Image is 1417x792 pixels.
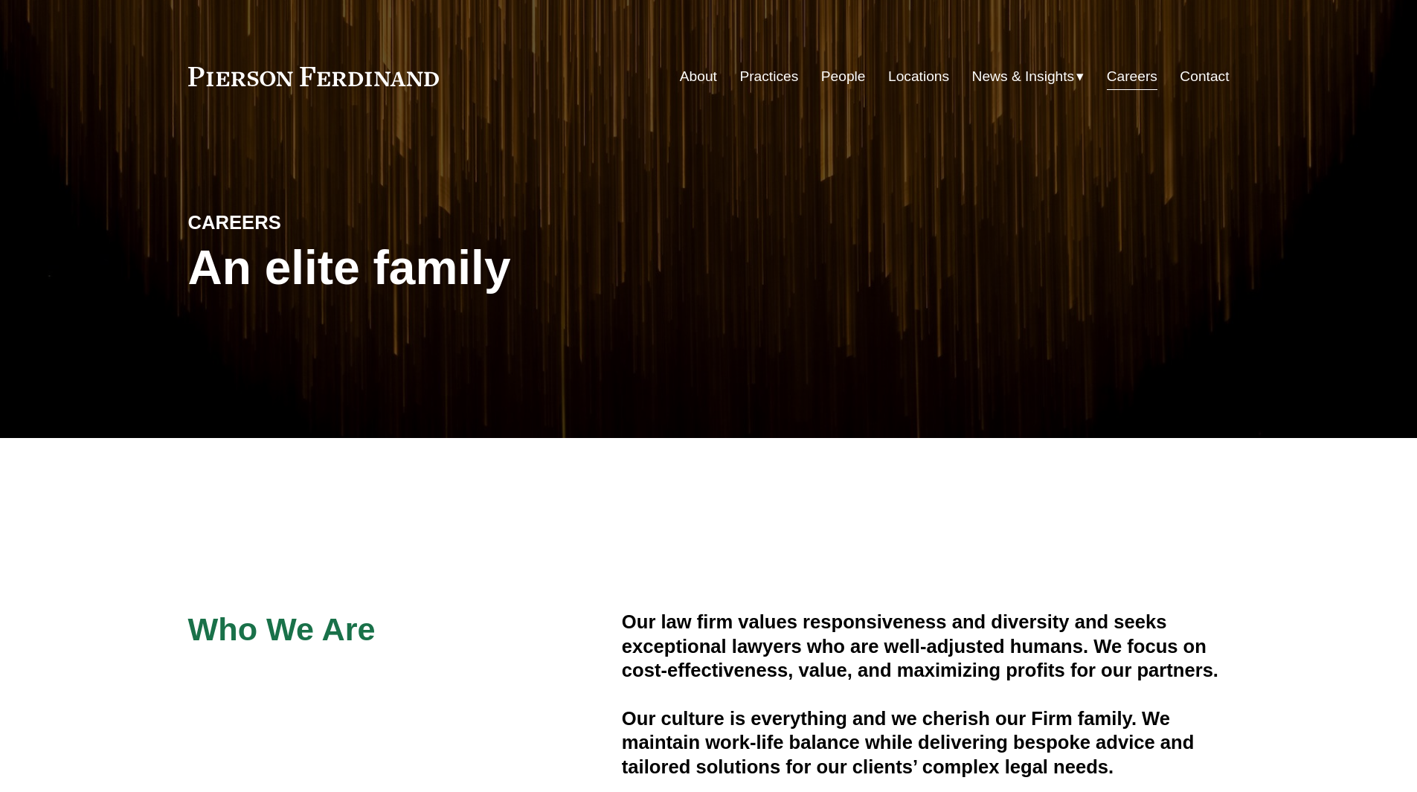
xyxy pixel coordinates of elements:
h1: An elite family [188,241,709,295]
h4: Our culture is everything and we cherish our Firm family. We maintain work-life balance while del... [622,706,1230,779]
a: Careers [1107,62,1157,91]
h4: CAREERS [188,210,449,234]
a: Practices [739,62,798,91]
a: People [821,62,866,91]
a: folder dropdown [972,62,1085,91]
span: News & Insights [972,64,1075,90]
a: Locations [888,62,949,91]
a: About [680,62,717,91]
a: Contact [1180,62,1229,91]
span: Who We Are [188,611,376,647]
h4: Our law firm values responsiveness and diversity and seeks exceptional lawyers who are well-adjus... [622,610,1230,682]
